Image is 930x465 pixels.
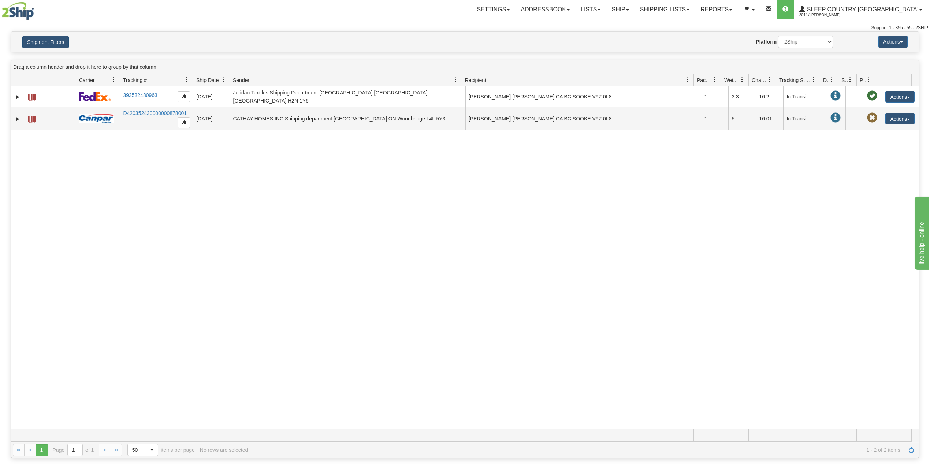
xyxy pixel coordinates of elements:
td: In Transit [783,107,827,130]
span: Charge [752,77,767,84]
td: [DATE] [193,86,230,107]
td: CATHAY HOMES INC Shipping department [GEOGRAPHIC_DATA] ON Woodbridge L4L 5Y3 [230,107,465,130]
a: D420352430000000878001 [123,110,187,116]
input: Page 1 [68,444,82,456]
a: Ship [606,0,634,19]
span: Sleep Country [GEOGRAPHIC_DATA] [805,6,919,12]
div: grid grouping header [11,60,919,74]
td: 3.3 [728,86,756,107]
a: Sleep Country [GEOGRAPHIC_DATA] 2044 / [PERSON_NAME] [794,0,928,19]
span: Packages [697,77,712,84]
td: [PERSON_NAME] [PERSON_NAME] CA BC SOOKE V9Z 0L8 [465,107,701,130]
a: Tracking # filter column settings [181,74,193,86]
a: Sender filter column settings [449,74,462,86]
a: Expand [14,115,22,123]
a: Ship Date filter column settings [217,74,230,86]
a: 393532480963 [123,92,157,98]
iframe: chat widget [913,195,929,270]
span: Pickup Not Assigned [867,113,877,123]
span: Recipient [465,77,486,84]
span: In Transit [830,91,841,101]
a: Delivery Status filter column settings [826,74,838,86]
td: Jeridan Textiles Shipping Department [GEOGRAPHIC_DATA] [GEOGRAPHIC_DATA] [GEOGRAPHIC_DATA] H2N 1Y6 [230,86,465,107]
span: Page 1 [36,444,47,456]
a: Expand [14,93,22,101]
td: 16.2 [756,86,783,107]
a: Label [28,90,36,102]
span: Page sizes drop down [127,444,158,456]
img: 14 - Canpar [79,114,114,123]
span: Sender [233,77,249,84]
td: [DATE] [193,107,230,130]
button: Actions [878,36,908,48]
span: Carrier [79,77,95,84]
span: In Transit [830,113,841,123]
button: Copy to clipboard [178,91,190,102]
a: Addressbook [515,0,575,19]
span: 2044 / [PERSON_NAME] [799,11,854,19]
span: Tracking # [123,77,147,84]
a: Charge filter column settings [763,74,776,86]
td: 5 [728,107,756,130]
a: Carrier filter column settings [107,74,120,86]
a: Settings [471,0,515,19]
img: 2 - FedEx Express® [79,92,111,101]
a: Shipping lists [635,0,695,19]
span: items per page [127,444,195,456]
div: Support: 1 - 855 - 55 - 2SHIP [2,25,928,31]
div: No rows are selected [200,447,248,453]
a: Pickup Status filter column settings [862,74,875,86]
a: Recipient filter column settings [681,74,693,86]
a: Refresh [905,444,917,456]
span: Shipment Issues [841,77,848,84]
span: 1 - 2 of 2 items [253,447,900,453]
button: Shipment Filters [22,36,69,48]
td: [PERSON_NAME] [PERSON_NAME] CA BC SOOKE V9Z 0L8 [465,86,701,107]
button: Actions [885,113,915,124]
a: Weight filter column settings [736,74,748,86]
a: Tracking Status filter column settings [807,74,820,86]
span: select [146,444,158,456]
span: Delivery Status [823,77,829,84]
span: 50 [132,446,142,454]
span: Pickup Successfully created [867,91,877,101]
div: live help - online [5,4,68,13]
a: Shipment Issues filter column settings [844,74,856,86]
a: Label [28,112,36,124]
td: 1 [701,107,728,130]
a: Lists [575,0,606,19]
label: Platform [756,38,777,45]
a: Packages filter column settings [708,74,721,86]
span: Tracking Status [779,77,811,84]
a: Reports [695,0,738,19]
img: logo2044.jpg [2,2,34,20]
button: Copy to clipboard [178,117,190,128]
td: 16.01 [756,107,783,130]
td: 1 [701,86,728,107]
span: Pickup Status [860,77,866,84]
button: Actions [885,91,915,103]
td: In Transit [783,86,827,107]
span: Page of 1 [53,444,94,456]
span: Weight [724,77,740,84]
span: Ship Date [196,77,219,84]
